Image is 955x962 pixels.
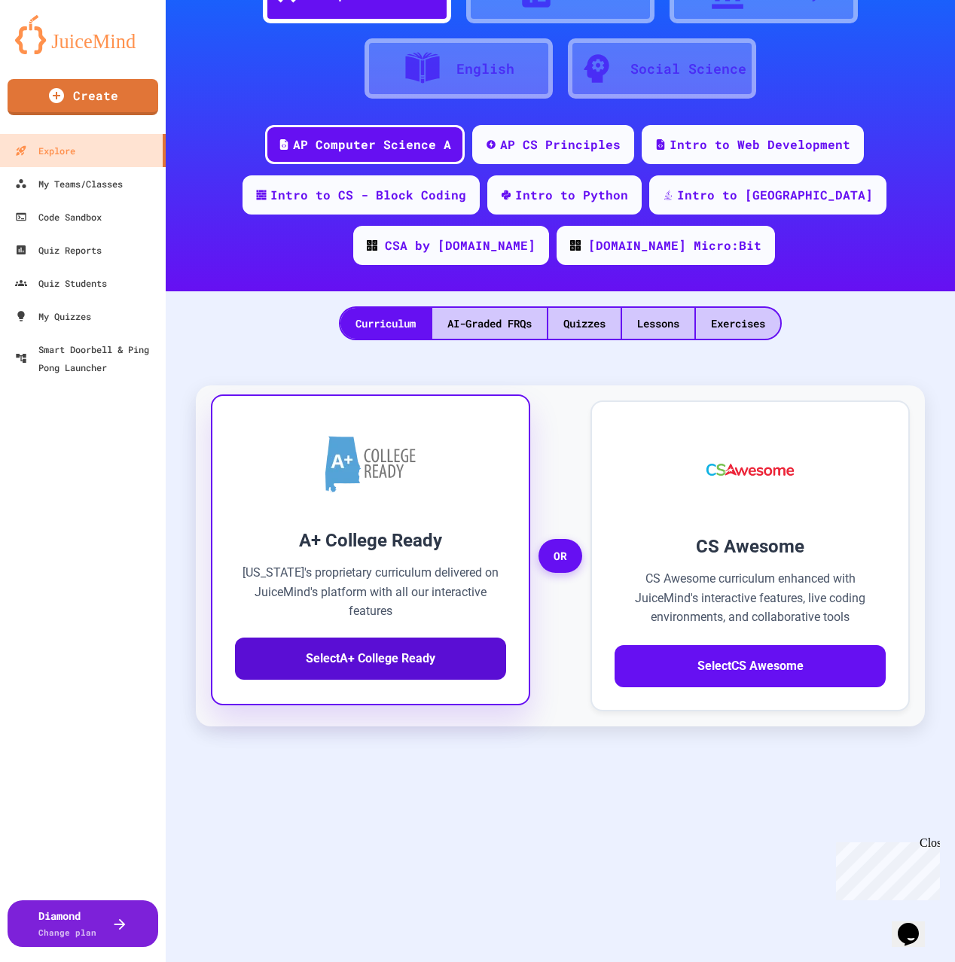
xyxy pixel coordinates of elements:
[696,308,780,339] div: Exercises
[235,638,506,680] button: SelectA+ College Ready
[677,186,873,204] div: Intro to [GEOGRAPHIC_DATA]
[15,307,91,325] div: My Quizzes
[385,236,535,254] div: CSA by [DOMAIN_NAME]
[500,135,621,154] div: AP CS Principles
[235,527,506,554] h3: A+ College Ready
[15,175,123,193] div: My Teams/Classes
[548,308,621,339] div: Quizzes
[8,79,158,115] a: Create
[515,186,628,204] div: Intro to Python
[38,927,96,938] span: Change plan
[340,308,431,339] div: Curriculum
[691,425,810,515] img: CS Awesome
[588,236,761,254] div: [DOMAIN_NAME] Micro:Bit
[15,274,107,292] div: Quiz Students
[539,539,582,574] span: OR
[325,436,416,492] img: A+ College Ready
[670,135,850,154] div: Intro to Web Development
[8,900,158,947] button: DiamondChange plan
[570,240,581,251] img: CODE_logo_RGB.png
[615,569,886,627] p: CS Awesome curriculum enhanced with JuiceMind's interactive features, live coding environments, a...
[830,836,940,900] iframe: chat widget
[456,59,514,79] div: English
[15,340,160,376] div: Smart Doorbell & Ping Pong Launcher
[15,15,151,54] img: logo-orange.svg
[15,241,102,259] div: Quiz Reports
[293,135,451,154] div: AP Computer Science A
[630,59,746,79] div: Social Science
[367,240,377,251] img: CODE_logo_RGB.png
[892,902,940,947] iframe: chat widget
[15,142,75,160] div: Explore
[615,533,886,560] h3: CS Awesome
[615,645,886,687] button: SelectCS Awesome
[622,308,694,339] div: Lessons
[15,208,102,226] div: Code Sandbox
[235,563,506,621] p: [US_STATE]'s proprietary curriculum delivered on JuiceMind's platform with all our interactive fe...
[6,6,104,96] div: Chat with us now!Close
[432,308,547,339] div: AI-Graded FRQs
[270,186,466,204] div: Intro to CS - Block Coding
[38,908,96,939] div: Diamond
